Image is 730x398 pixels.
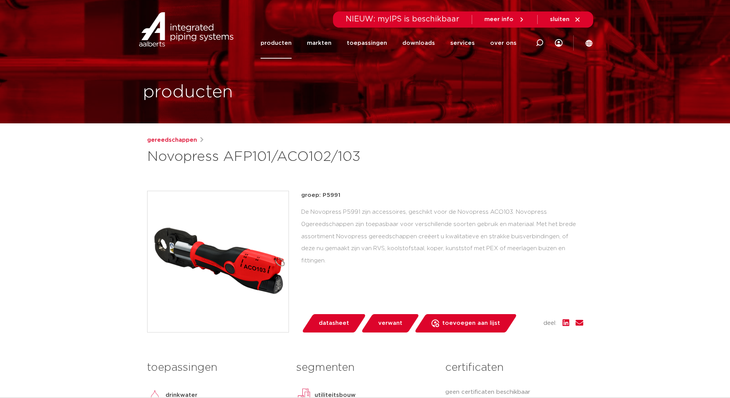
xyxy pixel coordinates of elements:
[550,16,569,22] span: sluiten
[147,136,197,145] a: gereedschappen
[402,28,435,59] a: downloads
[301,191,583,200] p: groep: P5991
[484,16,525,23] a: meer info
[147,360,285,375] h3: toepassingen
[484,16,513,22] span: meer info
[261,28,292,59] a: producten
[296,360,434,375] h3: segmenten
[319,317,349,329] span: datasheet
[301,206,583,267] div: De Novopress P5991 zijn accessoires, geschikt voor de Novopress ACO103. Novopress 0gereedschappen...
[261,28,517,59] nav: Menu
[445,360,583,375] h3: certificaten
[490,28,517,59] a: over ons
[347,28,387,59] a: toepassingen
[550,16,581,23] a: sluiten
[346,15,459,23] span: NIEUW: myIPS is beschikbaar
[301,314,366,332] a: datasheet
[378,317,402,329] span: verwant
[555,28,563,59] div: my IPS
[148,191,289,332] img: Product Image for Novopress AFP101/ACO102/103
[361,314,420,332] a: verwant
[147,148,435,166] h1: Novopress AFP101/ACO102/103
[143,80,233,105] h1: producten
[450,28,475,59] a: services
[442,317,500,329] span: toevoegen aan lijst
[543,319,556,328] span: deel:
[445,388,583,397] p: geen certificaten beschikbaar
[307,28,331,59] a: markten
